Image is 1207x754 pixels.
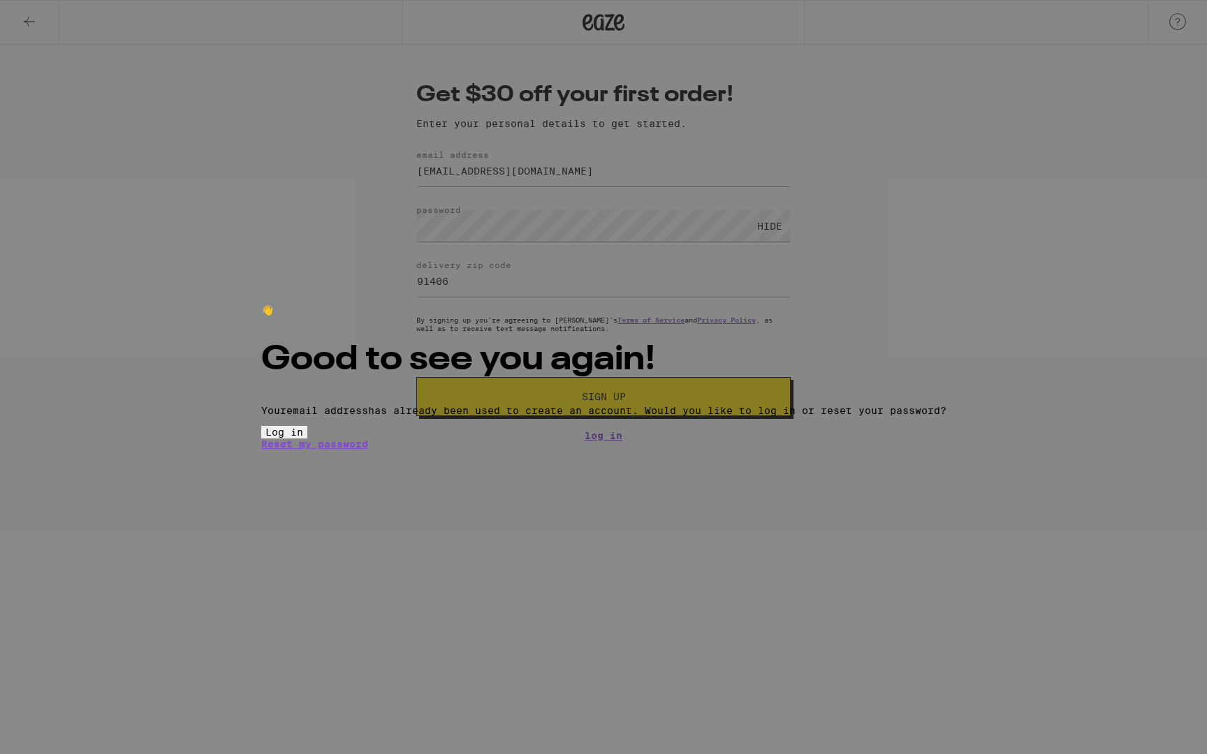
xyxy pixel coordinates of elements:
a: Reset my password [261,438,368,450]
div: 👋 [261,304,946,316]
span: Log in [265,427,303,438]
button: Log in [261,426,307,438]
span: Help [32,10,61,22]
p: Your email address has already been used to create an account. Would you like to log in or reset ... [261,405,946,416]
h2: Good to see you again! [261,343,946,377]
